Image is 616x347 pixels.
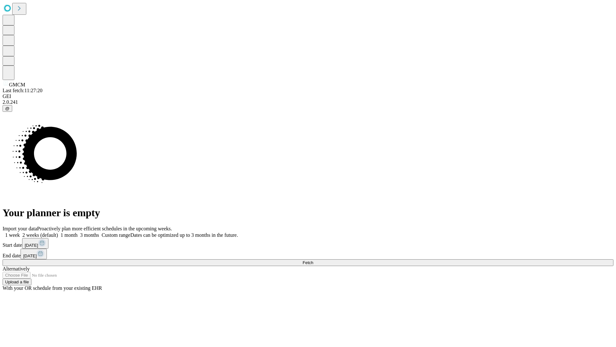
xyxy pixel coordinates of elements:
[3,279,31,285] button: Upload a file
[5,106,10,111] span: @
[3,285,102,291] span: With your OR schedule from your existing EHR
[22,238,48,249] button: [DATE]
[3,249,613,259] div: End date
[61,232,78,238] span: 1 month
[102,232,130,238] span: Custom range
[23,254,37,258] span: [DATE]
[303,260,313,265] span: Fetch
[22,232,58,238] span: 2 weeks (default)
[5,232,20,238] span: 1 week
[3,226,37,231] span: Import your data
[3,238,613,249] div: Start date
[3,88,42,93] span: Last fetch: 11:27:20
[3,105,12,112] button: @
[3,207,613,219] h1: Your planner is empty
[3,93,613,99] div: GEI
[37,226,172,231] span: Proactively plan more efficient schedules in the upcoming weeks.
[3,259,613,266] button: Fetch
[3,99,613,105] div: 2.0.241
[21,249,47,259] button: [DATE]
[80,232,99,238] span: 3 months
[3,266,30,271] span: Alternatively
[130,232,238,238] span: Dates can be optimized up to 3 months in the future.
[25,243,38,248] span: [DATE]
[9,82,25,87] span: GMCM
